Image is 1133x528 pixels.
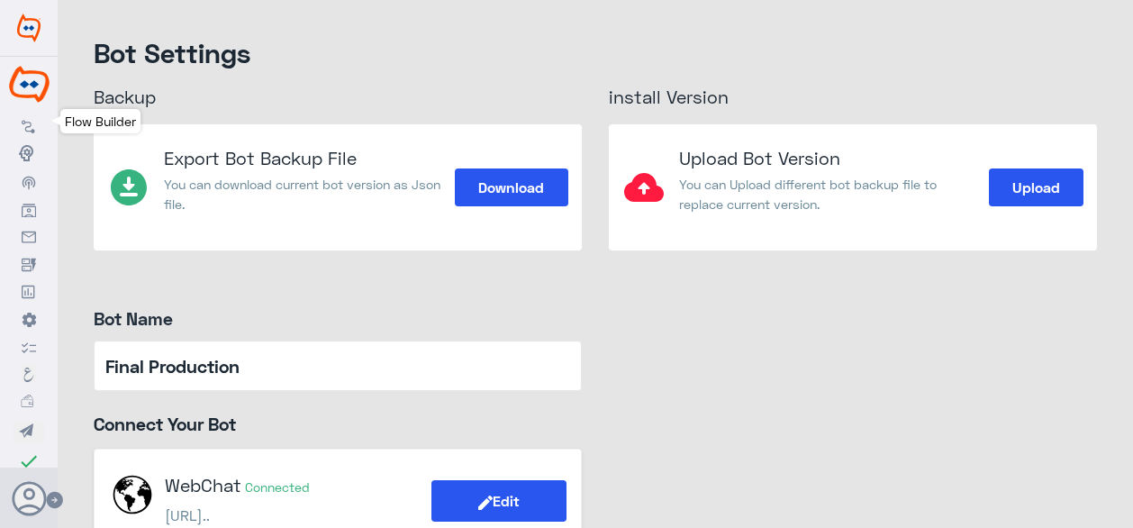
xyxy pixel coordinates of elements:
[18,451,40,472] i: check
[94,413,582,434] h2: Connect Your Bot
[679,175,975,214] p: You can Upload different bot backup file to replace current version.
[165,506,310,523] p: [URL]..
[165,475,310,497] h4: WebChat
[164,148,441,168] h3: Export Bot Backup File
[989,168,1083,206] button: Upload
[94,305,582,332] label: Bot Name
[12,481,46,515] button: Avatar
[609,76,1097,118] h3: install Version
[17,14,41,42] img: Widebot Logo
[245,479,310,495] small: Connected
[94,36,1097,68] h4: Bot Settings
[478,492,520,509] span: Edit
[94,341,582,391] input: Final Production
[9,64,50,105] img: 118748111652893
[65,114,136,129] span: Flow Builder
[94,76,582,118] h3: Backup
[431,480,566,522] button: Edit
[164,175,441,214] p: You can download current bot version as Json file.
[455,168,568,206] button: Download
[679,148,975,168] h3: Upload Bot Version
